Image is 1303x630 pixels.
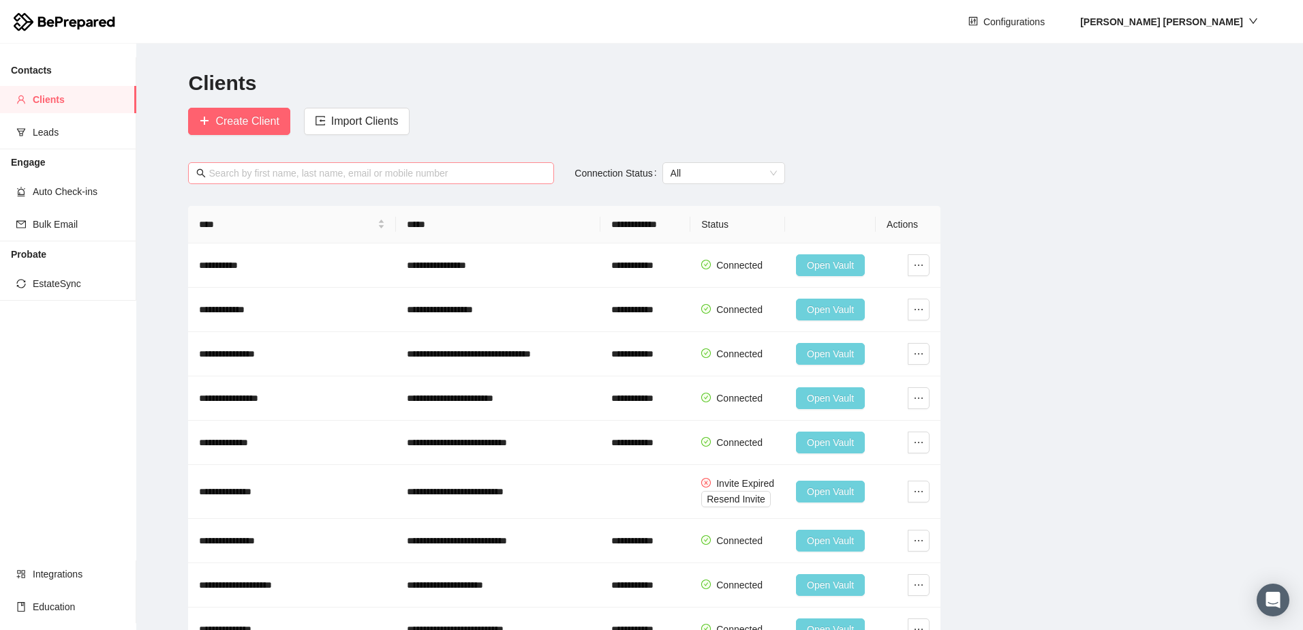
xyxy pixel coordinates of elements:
[188,70,1251,97] h2: Clients
[807,391,854,406] span: Open Vault
[199,115,210,128] span: plus
[796,299,865,320] button: Open Vault
[16,569,26,579] span: appstore-add
[716,304,763,315] span: Connected
[716,535,763,546] span: Connected
[716,393,763,404] span: Connected
[671,163,777,183] span: All
[304,108,410,135] button: importImport Clients
[908,486,929,497] span: ellipsis
[701,260,711,269] span: check-circle
[908,254,930,276] button: ellipsis
[716,478,774,489] span: Invite Expired
[11,65,52,76] strong: Contacts
[701,478,711,487] span: close-circle
[33,593,125,620] span: Education
[196,168,206,178] span: search
[908,387,930,409] button: ellipsis
[215,112,279,130] span: Create Client
[908,348,929,359] span: ellipsis
[807,484,854,499] span: Open Vault
[796,481,865,502] button: Open Vault
[796,432,865,453] button: Open Vault
[908,260,929,271] span: ellipsis
[796,387,865,409] button: Open Vault
[574,162,662,184] label: Connection Status
[11,249,46,260] strong: Probate
[16,279,26,288] span: sync
[1257,584,1289,616] div: Open Intercom Messenger
[908,481,930,502] button: ellipsis
[796,254,865,276] button: Open Vault
[16,602,26,612] span: book
[807,302,854,317] span: Open Vault
[908,299,930,320] button: ellipsis
[690,206,785,243] th: Status
[716,580,763,590] span: Connected
[16,187,26,196] span: alert
[807,435,854,450] span: Open Vault
[1069,11,1269,33] button: [PERSON_NAME] [PERSON_NAME]
[16,127,26,137] span: funnel-plot
[188,206,396,243] th: Name
[796,530,865,552] button: Open Vault
[876,206,940,243] th: Actions
[701,535,711,545] span: check-circle
[33,86,125,113] span: Clients
[968,16,978,27] span: control
[33,211,125,238] span: Bulk Email
[188,108,290,135] button: plusCreate Client
[908,535,929,546] span: ellipsis
[701,393,711,402] span: check-circle
[33,560,125,588] span: Integrations
[1080,16,1243,27] strong: [PERSON_NAME] [PERSON_NAME]
[701,580,711,589] span: check-circle
[315,115,326,128] span: import
[16,220,26,229] span: mail
[908,304,929,315] span: ellipsis
[707,492,765,507] span: Resend Invite
[908,393,929,404] span: ellipsis
[796,574,865,596] button: Open Vault
[908,437,929,448] span: ellipsis
[716,437,763,448] span: Connected
[957,11,1056,33] button: controlConfigurations
[33,178,125,205] span: Auto Check-ins
[807,533,854,548] span: Open Vault
[716,348,763,359] span: Connected
[33,119,125,146] span: Leads
[33,270,125,297] span: EstateSync
[908,432,930,453] button: ellipsis
[908,343,930,365] button: ellipsis
[209,166,546,181] input: Search by first name, last name, email or mobile number
[807,346,854,361] span: Open Vault
[807,577,854,592] span: Open Vault
[908,580,929,590] span: ellipsis
[908,530,930,552] button: ellipsis
[701,304,711,314] span: check-circle
[796,343,865,365] button: Open Vault
[331,112,399,130] span: Import Clients
[1248,16,1258,26] span: down
[701,348,711,358] span: check-circle
[701,491,771,507] button: Resend Invite
[701,437,711,447] span: check-circle
[908,574,930,596] button: ellipsis
[983,14,1045,29] span: Configurations
[716,260,763,271] span: Connected
[16,95,26,104] span: user
[11,157,46,168] strong: Engage
[807,258,854,273] span: Open Vault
